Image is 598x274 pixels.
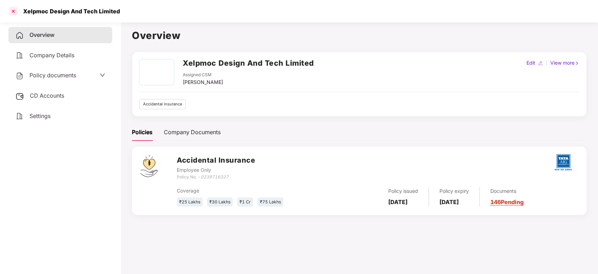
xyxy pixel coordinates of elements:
h2: Xelpmoc Design And Tech Limited [183,57,314,69]
b: [DATE] [388,198,408,205]
div: [PERSON_NAME] [183,78,223,86]
h1: Overview [132,28,587,43]
div: Edit [525,59,537,67]
div: Xelpmoc Design And Tech Limited [19,8,120,15]
div: Coverage [177,187,311,195]
img: xelp-logo.jpg [140,59,173,85]
div: Company Documents [164,128,221,137]
span: Policy documents [29,72,76,79]
span: Overview [29,31,54,38]
img: svg+xml;base64,PHN2ZyB3aWR0aD0iMjUiIGhlaWdodD0iMjQiIHZpZXdCb3g9IjAgMCAyNSAyNCIgZmlsbD0ibm9uZSIgeG... [15,92,24,100]
div: Policy No. - [177,174,255,181]
a: 146 Pending [490,198,524,205]
div: Policy issued [388,187,418,195]
img: svg+xml;base64,PHN2ZyB4bWxucz0iaHR0cDovL3d3dy53My5vcmcvMjAwMC9zdmciIHdpZHRoPSIyNCIgaGVpZ2h0PSIyNC... [15,31,24,40]
div: Policies [132,128,153,137]
img: rightIcon [575,61,579,66]
div: ₹25 Lakhs [177,197,203,207]
span: Settings [29,112,51,119]
span: CD Accounts [30,92,64,99]
span: down [100,72,105,78]
div: Policy expiry [439,187,469,195]
div: ₹1 Cr [237,197,253,207]
img: svg+xml;base64,PHN2ZyB4bWxucz0iaHR0cDovL3d3dy53My5vcmcvMjAwMC9zdmciIHdpZHRoPSI0OS4zMjEiIGhlaWdodD... [140,155,157,177]
div: ₹30 Lakhs [207,197,233,207]
div: Employee Only [177,166,255,174]
div: | [544,59,549,67]
h3: Accidental Insurance [177,155,255,166]
div: Documents [490,187,524,195]
div: ₹75 Lakhs [257,197,283,207]
b: [DATE] [439,198,459,205]
i: 0239716327 [201,174,229,180]
div: Accidental insurance [139,99,186,109]
div: Assigned CSM [183,72,223,78]
img: tatag.png [551,150,576,175]
img: svg+xml;base64,PHN2ZyB4bWxucz0iaHR0cDovL3d3dy53My5vcmcvMjAwMC9zdmciIHdpZHRoPSIyNCIgaGVpZ2h0PSIyNC... [15,72,24,80]
img: editIcon [538,61,543,66]
img: svg+xml;base64,PHN2ZyB4bWxucz0iaHR0cDovL3d3dy53My5vcmcvMjAwMC9zdmciIHdpZHRoPSIyNCIgaGVpZ2h0PSIyNC... [15,51,24,60]
img: svg+xml;base64,PHN2ZyB4bWxucz0iaHR0cDovL3d3dy53My5vcmcvMjAwMC9zdmciIHdpZHRoPSIyNCIgaGVpZ2h0PSIyNC... [15,112,24,120]
div: View more [549,59,581,67]
span: Company Details [29,52,74,59]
